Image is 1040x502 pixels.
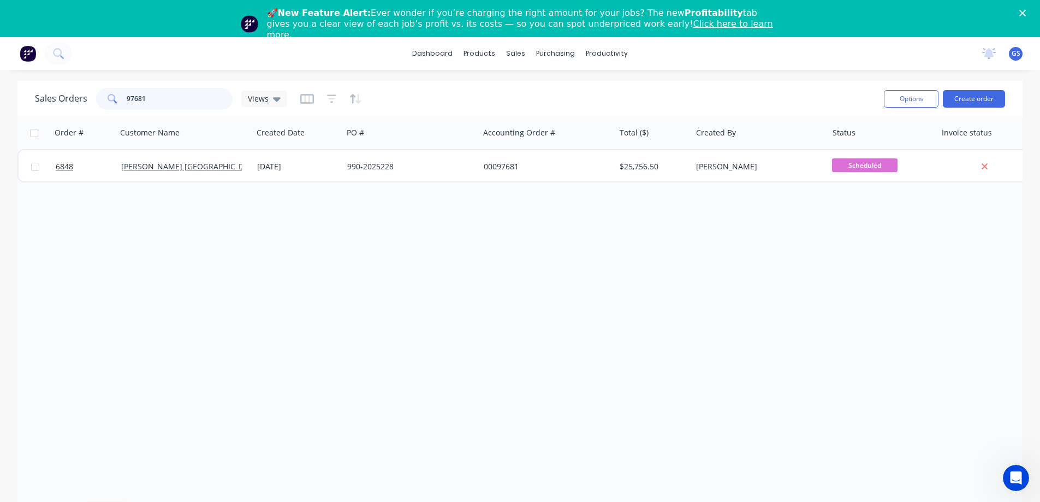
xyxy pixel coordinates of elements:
img: Factory [20,45,36,62]
span: Views [248,93,269,104]
span: GS [1012,49,1020,58]
div: PO # [347,127,364,138]
div: Created By [696,127,736,138]
div: Order # [55,127,84,138]
iframe: Intercom live chat [1003,465,1029,491]
div: sales [501,45,531,62]
a: Click here to learn more. [267,19,773,40]
div: [PERSON_NAME] [696,161,817,172]
div: $25,756.50 [620,161,684,172]
b: Profitability [685,8,743,18]
div: products [458,45,501,62]
div: Accounting Order # [483,127,555,138]
div: productivity [580,45,633,62]
div: Invoice status [942,127,992,138]
img: Profile image for Team [241,15,258,33]
h1: Sales Orders [35,93,87,104]
div: Customer Name [120,127,180,138]
div: Created Date [257,127,305,138]
div: Total ($) [620,127,649,138]
span: 6848 [56,161,73,172]
div: 990-2025228 [347,161,468,172]
div: [DATE] [257,161,338,172]
div: Close [1019,10,1030,16]
button: Create order [943,90,1005,108]
div: purchasing [531,45,580,62]
div: Status [833,127,855,138]
span: Scheduled [832,158,898,172]
button: Options [884,90,938,108]
a: [PERSON_NAME] [GEOGRAPHIC_DATA] [121,161,260,172]
div: 🚀 Ever wonder if you’re charging the right amount for your jobs? The new tab gives you a clear vi... [267,8,782,40]
b: New Feature Alert: [278,8,371,18]
div: 00097681 [484,161,605,172]
a: dashboard [407,45,458,62]
a: 6848 [56,150,121,183]
input: Search... [127,88,233,110]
